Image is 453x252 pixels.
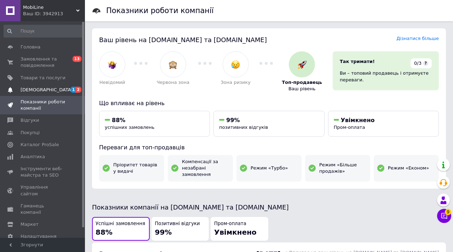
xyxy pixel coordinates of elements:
[211,217,268,241] button: Пром-оплатаУвімкнено
[73,56,81,62] span: 13
[96,220,145,227] span: Успішні замовлення
[21,154,45,160] span: Аналітика
[319,162,367,174] span: Режим «Більше продажів»
[411,58,432,68] div: 0/3
[231,60,240,69] img: :disappointed_relieved:
[21,233,57,240] span: Налаштування
[21,142,59,148] span: Каталог ProSale
[219,125,268,130] span: позитивних відгуків
[340,59,375,64] span: Так тримати!
[99,36,267,44] span: Ваш рівень на [DOMAIN_NAME] та [DOMAIN_NAME]
[282,79,322,86] span: Топ-продавець
[151,217,209,241] button: Позитивні відгуки99%
[340,70,432,83] div: Ви – топовий продавець і отримуєте переваги.
[108,60,117,69] img: :woman-shrugging:
[423,61,428,66] span: ?
[21,184,65,197] span: Управління сайтом
[221,79,251,86] span: Зона ризику
[334,125,365,130] span: Пром-оплата
[106,6,214,15] h1: Показники роботи компанії
[99,79,125,86] span: Невідомий
[328,111,439,137] button: УвімкненоПром-оплата
[96,228,113,236] span: 88%
[99,144,185,151] span: Переваги для топ-продавців
[182,159,229,178] span: Компенсації за незабрані замовлення
[341,117,375,124] span: Увімкнено
[92,204,289,211] span: Показники компанії на [DOMAIN_NAME] та [DOMAIN_NAME]
[76,87,81,93] span: 2
[112,117,125,124] span: 88%
[21,221,39,228] span: Маркет
[388,165,429,171] span: Режим «Економ»
[168,60,177,69] img: :see_no_evil:
[155,228,172,236] span: 99%
[21,75,65,81] span: Товари та послуги
[113,162,161,174] span: Пріоритет товарів у видачі
[99,100,165,107] span: Що впливає на рівень
[105,125,154,130] span: успішних замовлень
[21,56,65,69] span: Замовлення та повідомлення
[437,209,451,223] button: Чат з покупцем9
[298,60,306,69] img: :rocket:
[4,25,84,38] input: Пошук
[288,86,316,92] span: Ваш рівень
[251,165,288,171] span: Режим «Турбо»
[155,220,200,227] span: Позитивні відгуки
[213,111,324,137] button: 99%позитивних відгуків
[21,44,40,50] span: Головна
[226,117,240,124] span: 99%
[21,117,39,124] span: Відгуки
[21,130,40,136] span: Покупці
[445,209,451,215] span: 9
[70,87,76,93] span: 1
[21,99,65,111] span: Показники роботи компанії
[99,111,210,137] button: 88%успішних замовлень
[156,79,189,86] span: Червона зона
[396,36,439,41] a: Дізнатися більше
[23,11,85,17] div: Ваш ID: 3942913
[21,166,65,178] span: Інструменти веб-майстра та SEO
[21,203,65,216] span: Гаманець компанії
[21,87,73,93] span: [DEMOGRAPHIC_DATA]
[92,217,150,241] button: Успішні замовлення88%
[23,4,76,11] span: MobiLine
[214,228,257,236] span: Увімкнено
[214,220,246,227] span: Пром-оплата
